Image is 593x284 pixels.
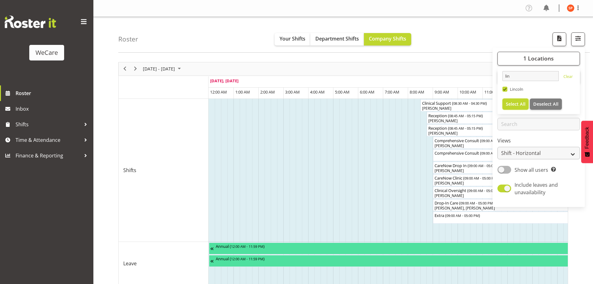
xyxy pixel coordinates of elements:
[481,138,514,143] span: 09:00 AM - 05:00 PM
[235,89,250,95] span: 1:00 AM
[119,99,209,242] td: Shifts resource
[142,65,176,73] span: [DATE] - [DATE]
[16,135,81,145] span: Time & Attendance
[484,89,501,95] span: 11:00 AM
[275,33,310,46] button: Your Shifts
[460,200,493,205] span: 09:00 AM - 05:00 PM
[118,36,138,43] h4: Roster
[123,166,136,174] span: Shifts
[142,65,184,73] button: August 2025
[533,101,558,107] span: Deselect All
[497,118,580,130] input: Search
[123,260,137,267] span: Leave
[581,121,593,163] button: Feedback - Show survey
[231,244,263,249] span: 12:00 AM - 11:59 PM
[210,89,227,95] span: 12:00 AM
[141,62,185,75] div: August 18 - 24, 2025
[16,89,90,98] span: Roster
[410,89,424,95] span: 8:00 AM
[507,87,524,92] span: Lincoln
[497,137,580,144] label: Views
[468,188,501,193] span: 09:00 AM - 05:00 PM
[364,33,411,46] button: Company Shifts
[523,55,554,62] span: 1 Locations
[360,89,374,95] span: 6:00 AM
[369,35,406,42] span: Company Shifts
[16,151,81,160] span: Finance & Reporting
[584,127,590,149] span: Feedback
[335,89,350,95] span: 5:00 AM
[385,89,399,95] span: 7:00 AM
[130,62,141,75] div: next period
[35,48,58,57] div: WeCare
[469,163,501,168] span: 09:00 AM - 05:00 PM
[481,151,514,156] span: 09:00 AM - 05:00 PM
[131,65,140,73] button: Next
[121,65,129,73] button: Previous
[506,101,525,107] span: Select All
[453,101,486,106] span: 08:30 AM - 04:30 PM
[449,113,482,118] span: 08:45 AM - 05:15 PM
[16,104,90,113] span: Inbox
[210,78,238,84] span: [DATE], [DATE]
[16,120,81,129] span: Shifts
[310,89,325,95] span: 4:00 AM
[515,181,558,196] span: Include leaves and unavailability
[530,99,562,110] button: Deselect All
[435,89,449,95] span: 9:00 AM
[280,35,305,42] span: Your Shifts
[567,4,574,12] img: samantha-poultney11298.jpg
[502,71,559,81] input: Search
[310,33,364,46] button: Department Shifts
[260,89,275,95] span: 2:00 AM
[315,35,359,42] span: Department Shifts
[464,176,497,181] span: 09:00 AM - 05:00 PM
[449,126,482,131] span: 08:45 AM - 05:15 PM
[563,74,573,81] a: Clear
[285,89,300,95] span: 3:00 AM
[5,16,56,28] img: Rosterit website logo
[497,52,580,65] button: 1 Locations
[120,62,130,75] div: previous period
[231,256,263,261] span: 12:00 AM - 11:59 PM
[515,166,548,173] span: Show all users
[571,32,585,46] button: Filter Shifts
[446,213,479,218] span: 09:00 AM - 05:00 PM
[459,89,476,95] span: 10:00 AM
[553,32,566,46] button: Download a PDF of the roster according to the set date range.
[502,99,529,110] button: Select All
